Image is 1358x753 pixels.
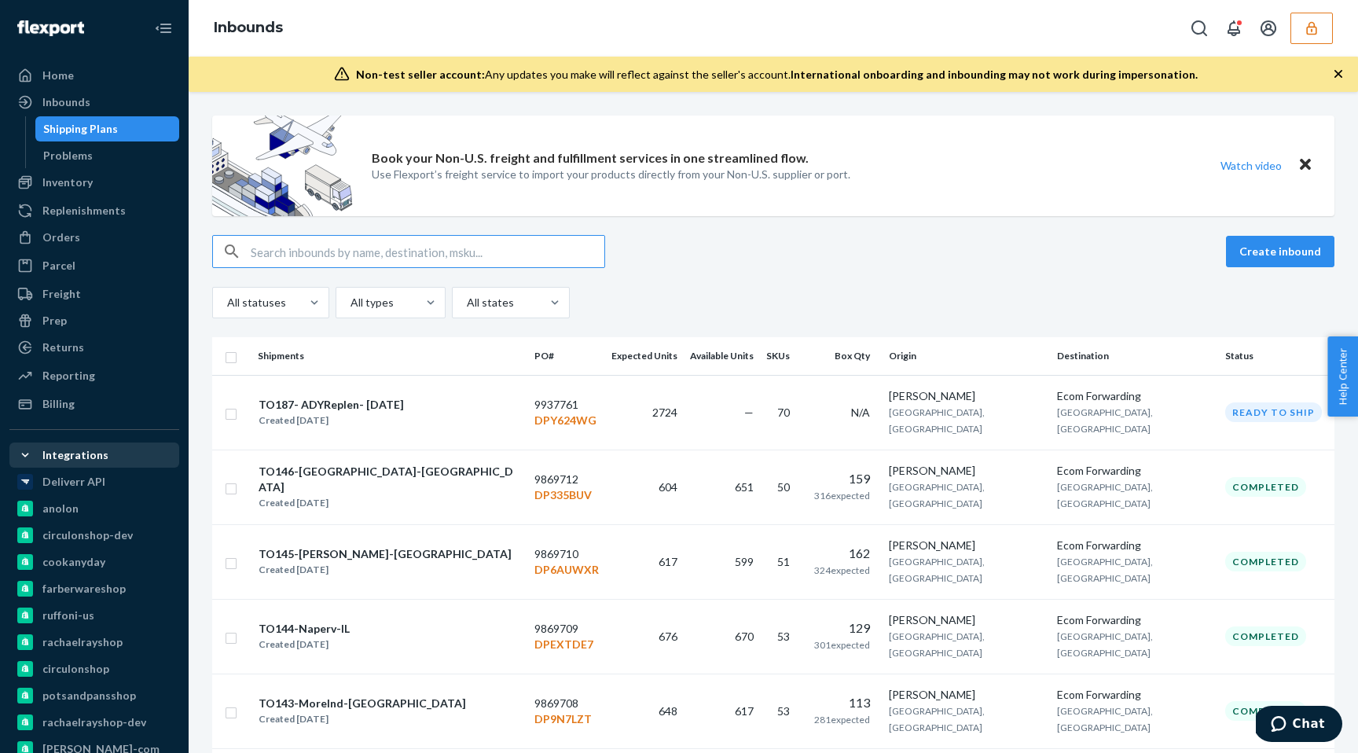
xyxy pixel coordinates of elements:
a: Shipping Plans [35,116,180,141]
span: 324 expected [814,564,870,576]
span: 301 expected [814,639,870,651]
div: Freight [42,286,81,302]
a: Prep [9,308,179,333]
span: 316 expected [814,490,870,501]
button: Open notifications [1218,13,1250,44]
span: [GEOGRAPHIC_DATA], [GEOGRAPHIC_DATA] [1057,556,1153,584]
a: rachaelrayshop-dev [9,710,179,735]
div: Billing [42,396,75,412]
a: ruffoni-us [9,603,179,628]
div: Ecom Forwarding [1057,612,1213,628]
a: Orders [9,225,179,250]
span: [GEOGRAPHIC_DATA], [GEOGRAPHIC_DATA] [889,406,985,435]
div: Completed [1225,626,1306,646]
div: Reporting [42,368,95,384]
span: [GEOGRAPHIC_DATA], [GEOGRAPHIC_DATA] [889,630,985,659]
div: [PERSON_NAME] [889,463,1044,479]
button: Open account menu [1253,13,1284,44]
div: TO143-Morelnd-[GEOGRAPHIC_DATA] [259,696,466,711]
p: DPY624WG [534,413,599,428]
div: [PERSON_NAME] [889,388,1044,404]
td: 9869709 [528,599,605,674]
div: Created [DATE] [259,413,404,428]
span: [GEOGRAPHIC_DATA], [GEOGRAPHIC_DATA] [1057,481,1153,509]
th: SKUs [760,337,802,375]
div: Ecom Forwarding [1057,463,1213,479]
div: Ecom Forwarding [1057,388,1213,404]
th: PO# [528,337,605,375]
span: 2724 [652,406,677,419]
input: All states [465,295,467,310]
div: TO145-[PERSON_NAME]-[GEOGRAPHIC_DATA] [259,546,512,562]
button: Close [1295,154,1316,177]
input: All types [349,295,351,310]
div: cookanyday [42,554,105,570]
div: Created [DATE] [259,711,466,727]
div: Replenishments [42,203,126,219]
div: 113 [809,694,870,712]
a: circulonshop [9,656,179,681]
a: Problems [35,143,180,168]
a: Parcel [9,253,179,278]
div: ruffoni-us [42,608,94,623]
ol: breadcrumbs [201,6,295,51]
a: Inbounds [9,90,179,115]
div: TO144-Naperv-IL [259,621,350,637]
a: circulonshop-dev [9,523,179,548]
div: Inbounds [42,94,90,110]
div: Ready to ship [1225,402,1322,422]
span: [GEOGRAPHIC_DATA], [GEOGRAPHIC_DATA] [889,705,985,733]
button: Watch video [1210,154,1292,177]
span: [GEOGRAPHIC_DATA], [GEOGRAPHIC_DATA] [1057,630,1153,659]
a: Home [9,63,179,88]
div: anolon [42,501,79,516]
div: [PERSON_NAME] [889,538,1044,553]
p: DP9N7LZT [534,711,599,727]
a: Freight [9,281,179,307]
button: Close Navigation [148,13,179,44]
div: Inventory [42,174,93,190]
th: Status [1219,337,1334,375]
div: Integrations [42,447,108,463]
div: Ecom Forwarding [1057,687,1213,703]
span: 604 [659,480,677,494]
button: Help Center [1327,336,1358,417]
div: rachaelrayshop [42,634,123,650]
a: Replenishments [9,198,179,223]
p: DP6AUWXR [534,562,599,578]
span: [GEOGRAPHIC_DATA], [GEOGRAPHIC_DATA] [889,481,985,509]
th: Available Units [684,337,760,375]
div: farberwareshop [42,581,126,597]
td: 9937761 [528,375,605,450]
span: 281 expected [814,714,870,725]
span: — [744,406,754,419]
div: [PERSON_NAME] [889,612,1044,628]
th: Expected Units [605,337,684,375]
button: Create inbound [1226,236,1334,267]
div: Created [DATE] [259,637,350,652]
span: Non-test seller account: [356,68,485,81]
input: Search inbounds by name, destination, msku... [251,236,604,267]
div: circulonshop [42,661,109,677]
div: Parcel [42,258,75,274]
span: 53 [777,704,790,718]
div: circulonshop-dev [42,527,133,543]
div: 129 [809,619,870,637]
span: N/A [851,406,870,419]
button: Open Search Box [1184,13,1215,44]
div: 162 [809,545,870,563]
div: Any updates you make will reflect against the seller's account. [356,67,1198,83]
span: 676 [659,630,677,643]
p: Use Flexport’s freight service to import your products directly from your Non-U.S. supplier or port. [372,167,850,182]
a: cookanyday [9,549,179,575]
a: farberwareshop [9,576,179,601]
span: 53 [777,630,790,643]
div: Created [DATE] [259,495,521,511]
div: [PERSON_NAME] [889,687,1044,703]
span: 599 [735,555,754,568]
span: 670 [735,630,754,643]
p: Book your Non-U.S. freight and fulfillment services in one streamlined flow. [372,149,809,167]
p: DPEXTDE7 [534,637,599,652]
